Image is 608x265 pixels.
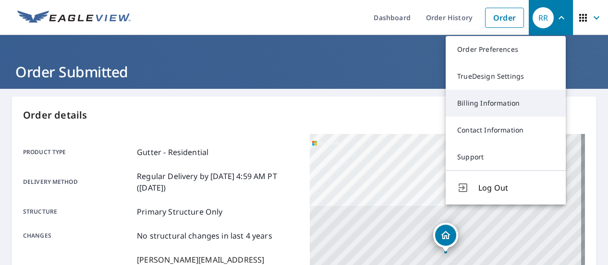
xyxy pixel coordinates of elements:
[12,62,596,82] h1: Order Submitted
[137,230,272,241] p: No structural changes in last 4 years
[23,108,585,122] p: Order details
[137,206,222,217] p: Primary Structure Only
[446,90,566,117] a: Billing Information
[23,170,133,193] p: Delivery method
[446,36,566,63] a: Order Preferences
[485,8,524,28] a: Order
[478,182,554,193] span: Log Out
[533,7,554,28] div: RR
[446,170,566,205] button: Log Out
[446,117,566,144] a: Contact Information
[446,144,566,170] a: Support
[446,63,566,90] a: TrueDesign Settings
[23,206,133,217] p: Structure
[23,230,133,241] p: Changes
[433,223,458,253] div: Dropped pin, building 1, Residential property, 330 Township Line Rd Elverson, PA 19520
[137,146,208,158] p: Gutter - Residential
[137,170,298,193] p: Regular Delivery by [DATE] 4:59 AM PT ([DATE])
[17,11,131,25] img: EV Logo
[23,146,133,158] p: Product type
